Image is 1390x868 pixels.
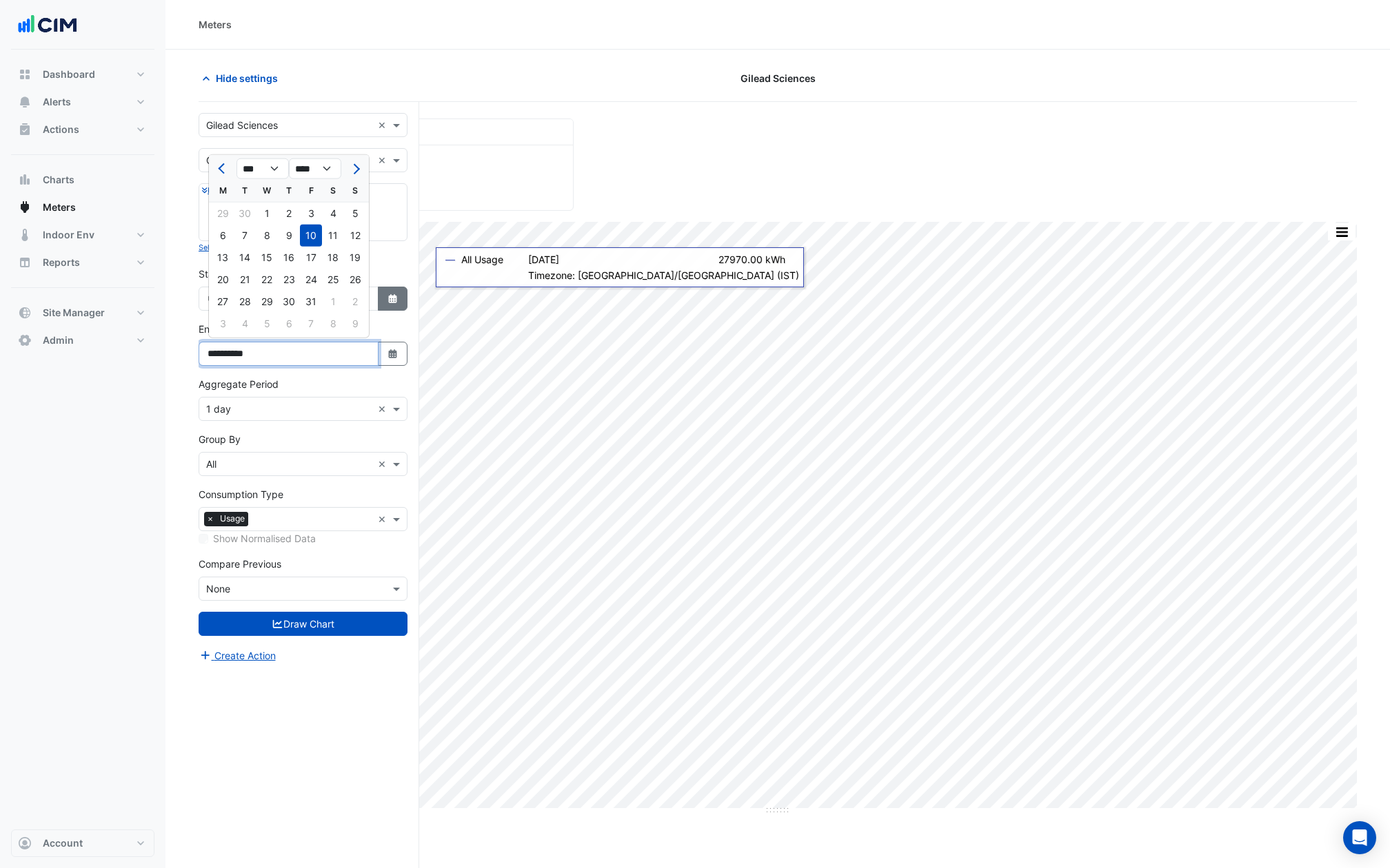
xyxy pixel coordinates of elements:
span: Clear [378,153,390,167]
label: Show Normalised Data [213,531,316,546]
div: 20 [212,269,234,291]
div: Saturday, October 4, 2025 [322,203,344,225]
button: Expand All [202,184,245,196]
div: T [278,180,300,202]
div: 28 [234,291,256,313]
div: Friday, October 24, 2025 [300,269,322,291]
div: Tuesday, November 4, 2025 [234,313,256,335]
span: Usage [216,512,248,526]
button: Indoor Env [11,221,154,249]
div: Sunday, November 2, 2025 [344,291,366,313]
app-icon: Reports [18,256,32,269]
div: 29 [212,203,234,225]
div: Saturday, October 18, 2025 [322,247,344,269]
div: 17 [300,247,322,269]
div: 11 [322,225,344,247]
app-icon: Alerts [18,95,32,109]
div: Monday, October 13, 2025 [212,247,234,269]
span: Reports [43,256,80,269]
select: Select month [236,158,289,179]
app-icon: Actions [18,123,32,136]
div: Thursday, October 2, 2025 [278,203,300,225]
div: Thursday, October 16, 2025 [278,247,300,269]
div: Friday, October 3, 2025 [300,203,322,225]
div: Monday, October 27, 2025 [212,291,234,313]
div: 7 [234,225,256,247]
div: 14 [234,247,256,269]
small: Expand All [202,186,245,195]
select: Select year [289,158,341,179]
div: Monday, September 29, 2025 [212,203,234,225]
div: 27 [212,291,234,313]
div: F [300,180,322,202]
div: Wednesday, October 15, 2025 [256,247,278,269]
div: Friday, October 31, 2025 [300,291,322,313]
div: Sunday, October 19, 2025 [344,247,366,269]
button: More Options [1328,223,1356,240]
div: 7 [300,313,322,335]
div: 30 [234,203,256,225]
app-icon: Dashboard [18,68,32,81]
div: Friday, October 10, 2025 [300,225,322,247]
div: Thursday, October 9, 2025 [278,225,300,247]
div: 19 [344,247,366,269]
div: 5 [256,313,278,335]
button: Create Action [199,648,276,663]
button: Account [11,829,154,857]
button: Meters [11,194,154,221]
div: Wednesday, October 29, 2025 [256,291,278,313]
button: Charts [11,166,154,194]
div: 5 [344,203,366,225]
app-icon: Indoor Env [18,228,32,242]
div: Wednesday, October 1, 2025 [256,203,278,225]
div: 16 [278,247,300,269]
div: Sunday, November 9, 2025 [344,313,366,335]
span: × [204,512,216,526]
div: 12 [344,225,366,247]
span: Dashboard [43,68,95,81]
div: 6 [212,225,234,247]
div: 15 [256,247,278,269]
div: 24 [300,269,322,291]
div: Tuesday, October 21, 2025 [234,269,256,291]
button: Site Manager [11,299,154,327]
fa-icon: Select Date [387,348,399,360]
button: Previous month [214,158,231,180]
span: Gilead Sciences [741,71,816,85]
div: 9 [344,313,366,335]
app-icon: Admin [18,333,32,347]
div: 3 [212,313,234,335]
div: Open Intercom Messenger [1343,821,1376,854]
div: Tuesday, October 7, 2025 [234,225,256,247]
span: Clear [378,457,390,471]
div: S [344,180,366,202]
button: Select None [199,241,241,254]
label: Start Date [199,267,245,281]
div: Wednesday, October 8, 2025 [256,225,278,247]
div: M [212,180,234,202]
span: Alerts [43,95,71,109]
span: Clear [378,402,390,416]
div: Tuesday, October 28, 2025 [234,291,256,313]
div: 22 [256,269,278,291]
span: Account [43,836,83,850]
div: Selected meters/streams do not support normalisation [199,531,407,546]
div: 2 [278,203,300,225]
small: Select None [199,243,241,252]
app-icon: Meters [18,200,32,214]
div: 23 [278,269,300,291]
label: Compare Previous [199,557,281,571]
button: Dashboard [11,61,154,88]
fa-icon: Select Date [387,293,399,304]
div: W [256,180,278,202]
label: Aggregate Period [199,377,279,391]
label: End Date [199,322,240,336]
button: Admin [11,327,154,354]
div: Saturday, October 25, 2025 [322,269,344,291]
div: Monday, October 6, 2025 [212,225,234,247]
div: Thursday, November 6, 2025 [278,313,300,335]
label: Group By [199,432,241,446]
span: Site Manager [43,306,105,320]
div: 26 [344,269,366,291]
div: Saturday, November 8, 2025 [322,313,344,335]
